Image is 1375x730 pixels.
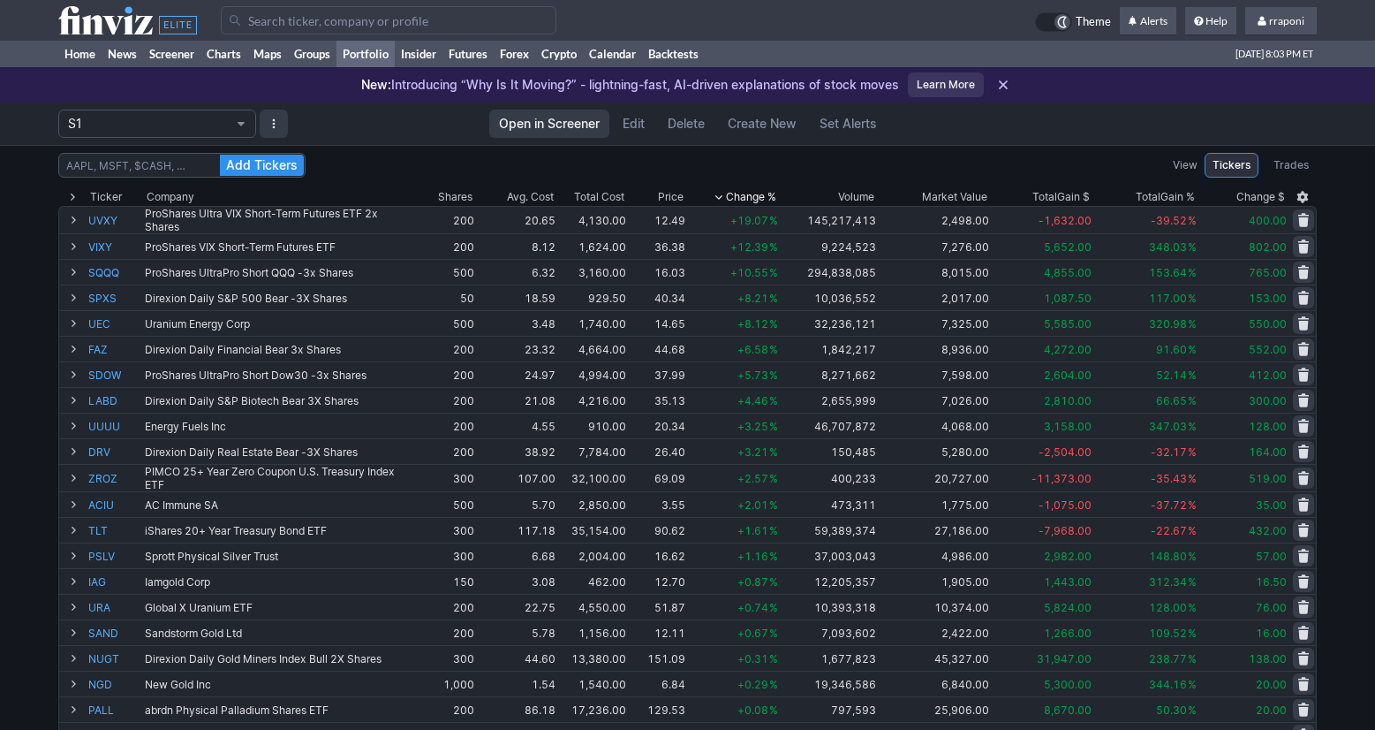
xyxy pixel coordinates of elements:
[221,6,556,34] input: Search
[412,206,476,233] td: 200
[769,214,778,227] span: %
[1249,524,1287,537] span: 432.00
[145,292,411,305] div: Direxion Daily S&P 500 Bear -3X Shares
[628,206,687,233] td: 12.49
[878,361,991,387] td: 7,598.00
[88,595,141,620] a: URA
[412,233,476,259] td: 200
[145,575,411,589] div: Iamgold Corp
[737,343,768,356] span: +6.58
[1185,7,1236,35] a: Help
[628,464,687,491] td: 69.09
[288,41,336,67] a: Groups
[145,627,411,640] div: Sandstorm Gold Ltd
[730,240,768,254] span: +12.39
[88,414,141,438] a: UUUU
[628,543,687,568] td: 16.62
[68,115,229,133] span: S1
[476,206,557,233] td: 20.65
[412,464,476,491] td: 300
[1044,575,1092,589] span: 1,443.00
[737,445,768,459] span: +3.21
[226,156,298,174] span: Add Tickers
[1151,214,1187,227] span: -39.52
[1249,240,1287,254] span: 802.00
[1120,7,1176,35] a: Alerts
[88,260,141,285] a: SQQQ
[1188,369,1197,382] span: %
[412,310,476,336] td: 500
[628,491,687,517] td: 3.55
[878,413,991,438] td: 4,068.00
[810,110,887,138] a: Set Alerts
[88,646,141,671] a: NUGT
[58,188,87,206] div: Expand All
[780,594,879,620] td: 10,393,318
[88,569,141,594] a: IAG
[613,110,654,138] a: Edit
[769,369,778,382] span: %
[1032,188,1057,206] span: Total
[1249,369,1287,382] span: 412.00
[1156,343,1187,356] span: 91.60
[145,369,411,382] div: ProShares UltraPro Short Dow30 -3x Shares
[780,620,879,645] td: 7,093,602
[102,41,143,67] a: News
[1188,394,1197,407] span: %
[145,601,411,614] div: Global X Uranium ETF
[1039,214,1092,227] span: -1,632.00
[769,266,778,279] span: %
[1149,292,1187,305] span: 117.00
[780,413,879,438] td: 46,707,872
[769,445,778,459] span: %
[143,41,200,67] a: Screener
[780,464,879,491] td: 400,233
[908,72,984,97] a: Learn More
[1031,472,1092,485] span: -11,373.00
[780,285,879,310] td: 10,036,552
[1245,7,1317,35] a: rraponi
[1136,188,1195,206] div: Gain %
[476,464,557,491] td: 107.00
[878,464,991,491] td: 20,727.00
[442,41,494,67] a: Futures
[412,620,476,645] td: 200
[361,76,899,94] p: Introducing “Why Is It Moving?” - lightning-fast, AI-driven explanations of stock moves
[476,543,557,568] td: 6.68
[1188,343,1197,356] span: %
[1151,498,1187,512] span: -37.72
[1188,266,1197,279] span: %
[557,233,628,259] td: 1,624.00
[476,259,557,285] td: 6.32
[730,214,768,227] span: +19.07
[489,110,609,138] a: Open in Screener
[557,620,628,645] td: 1,156.00
[1188,575,1197,589] span: %
[737,317,768,331] span: +8.12
[147,188,194,206] div: Company
[718,110,806,138] a: Create New
[737,524,768,537] span: +1.61
[1044,343,1092,356] span: 4,272.00
[557,206,628,233] td: 4,130.00
[557,285,628,310] td: 929.50
[628,233,687,259] td: 36.38
[769,575,778,589] span: %
[769,343,778,356] span: %
[1256,498,1287,512] span: 35.00
[145,343,411,356] div: Direxion Daily Financial Bear 3x Shares
[583,41,642,67] a: Calendar
[1039,498,1092,512] span: -1,075.00
[1188,472,1197,485] span: %
[535,41,583,67] a: Crypto
[1249,343,1287,356] span: 552.00
[557,387,628,413] td: 4,216.00
[145,550,411,563] div: Sprott Physical Silver Trust
[737,627,768,640] span: +0.67
[1188,498,1197,512] span: %
[58,110,256,138] button: Portfolio
[628,285,687,310] td: 40.34
[200,41,247,67] a: Charts
[1044,550,1092,563] span: 2,982.00
[476,568,557,594] td: 3.08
